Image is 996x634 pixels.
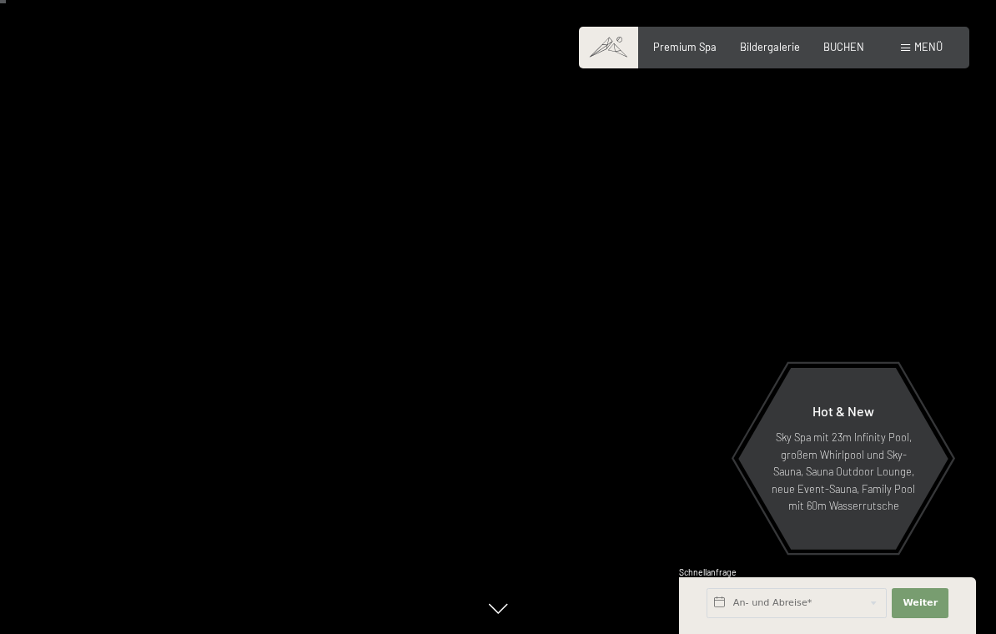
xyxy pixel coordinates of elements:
span: Weiter [903,596,938,610]
a: Bildergalerie [740,40,800,53]
a: Premium Spa [653,40,717,53]
span: Schnellanfrage [679,567,737,577]
p: Sky Spa mit 23m Infinity Pool, großem Whirlpool und Sky-Sauna, Sauna Outdoor Lounge, neue Event-S... [771,429,916,514]
span: Hot & New [812,403,874,419]
a: Hot & New Sky Spa mit 23m Infinity Pool, großem Whirlpool und Sky-Sauna, Sauna Outdoor Lounge, ne... [737,367,949,551]
span: Menü [914,40,943,53]
button: Weiter [892,588,948,618]
a: BUCHEN [823,40,864,53]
